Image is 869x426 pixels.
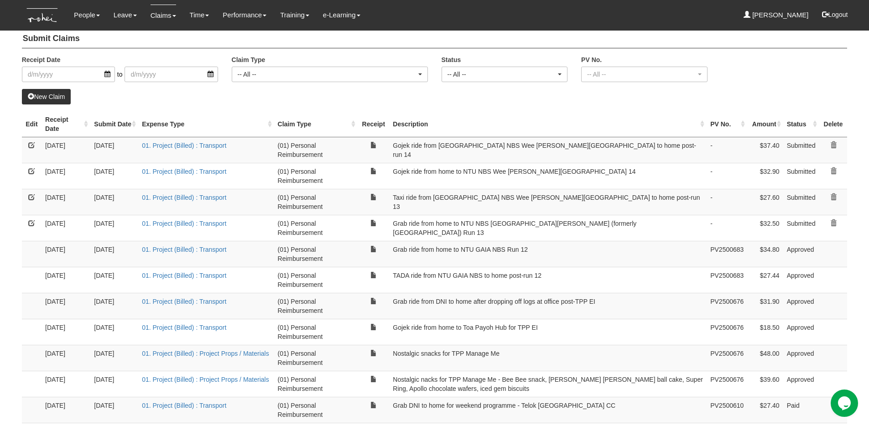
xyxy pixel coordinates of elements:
td: [DATE] [42,267,90,293]
td: [DATE] [42,371,90,397]
td: Gojek ride from home to Toa Payoh Hub for TPP EI [389,319,707,345]
td: [DATE] [90,163,138,189]
a: 01. Project (Billed) : Transport [142,220,226,227]
td: Approved [783,345,819,371]
td: Gojek ride from home to NTU NBS Wee [PERSON_NAME][GEOGRAPHIC_DATA] 14 [389,163,707,189]
td: $37.40 [747,137,783,163]
th: Delete [819,111,848,137]
button: -- All -- [442,67,568,82]
td: Submitted [783,163,819,189]
a: e-Learning [323,5,360,26]
td: - [707,189,747,215]
th: Receipt [358,111,389,137]
td: Paid [783,397,819,423]
td: [DATE] [42,293,90,319]
span: to [115,67,125,82]
h4: Submit Claims [22,30,848,48]
td: $34.80 [747,241,783,267]
td: Approved [783,371,819,397]
th: Edit [22,111,42,137]
a: 01. Project (Billed) : Project Props / Materials [142,376,269,383]
td: [DATE] [42,241,90,267]
td: [DATE] [90,371,138,397]
th: Expense Type : activate to sort column ascending [138,111,274,137]
a: 01. Project (Billed) : Transport [142,402,226,409]
td: [DATE] [90,189,138,215]
td: [DATE] [90,215,138,241]
div: -- All -- [448,70,557,79]
td: Approved [783,293,819,319]
td: - [707,163,747,189]
td: TADA ride from NTU GAIA NBS to home post-run 12 [389,267,707,293]
td: (01) Personal Reimbursement [274,345,358,371]
td: PV2500610 [707,397,747,423]
label: Status [442,55,461,64]
input: d/m/yyyy [22,67,115,82]
td: (01) Personal Reimbursement [274,267,358,293]
a: Training [280,5,309,26]
td: $27.60 [747,189,783,215]
td: - [707,137,747,163]
td: PV2500683 [707,267,747,293]
td: Approved [783,319,819,345]
td: [DATE] [42,189,90,215]
td: PV2500676 [707,371,747,397]
td: [DATE] [90,137,138,163]
a: 01. Project (Billed) : Project Props / Materials [142,350,269,357]
td: (01) Personal Reimbursement [274,371,358,397]
td: [DATE] [42,137,90,163]
iframe: chat widget [831,390,860,417]
input: d/m/yyyy [125,67,218,82]
td: [DATE] [90,241,138,267]
label: PV No. [581,55,602,64]
td: Grab ride from DNI to home after dropping off logs at office post-TPP EI [389,293,707,319]
td: [DATE] [42,397,90,423]
td: $32.50 [747,215,783,241]
td: (01) Personal Reimbursement [274,293,358,319]
td: $18.50 [747,319,783,345]
div: -- All -- [587,70,696,79]
td: (01) Personal Reimbursement [274,215,358,241]
a: [PERSON_NAME] [744,5,809,26]
a: 01. Project (Billed) : Transport [142,142,226,149]
td: (01) Personal Reimbursement [274,241,358,267]
td: [DATE] [90,397,138,423]
th: Submit Date : activate to sort column ascending [90,111,138,137]
a: 01. Project (Billed) : Transport [142,194,226,201]
td: [DATE] [42,163,90,189]
td: [DATE] [42,345,90,371]
td: [DATE] [90,293,138,319]
a: Leave [114,5,137,26]
td: Taxi ride from [GEOGRAPHIC_DATA] NBS Wee [PERSON_NAME][GEOGRAPHIC_DATA] to home post-run 13 [389,189,707,215]
label: Claim Type [232,55,265,64]
td: $32.90 [747,163,783,189]
button: -- All -- [232,67,428,82]
td: (01) Personal Reimbursement [274,397,358,423]
a: 01. Project (Billed) : Transport [142,272,226,279]
td: PV2500676 [707,293,747,319]
a: 01. Project (Billed) : Transport [142,324,226,331]
div: -- All -- [238,70,416,79]
td: Gojek ride from [GEOGRAPHIC_DATA] NBS Wee [PERSON_NAME][GEOGRAPHIC_DATA] to home post-run 14 [389,137,707,163]
td: Submitted [783,189,819,215]
td: [DATE] [90,319,138,345]
td: $27.40 [747,397,783,423]
td: Submitted [783,137,819,163]
a: 01. Project (Billed) : Transport [142,168,226,175]
td: [DATE] [90,345,138,371]
td: - [707,215,747,241]
td: [DATE] [42,319,90,345]
th: Amount : activate to sort column ascending [747,111,783,137]
td: PV2500683 [707,241,747,267]
td: Grab DNI to home for weekend programme - Telok [GEOGRAPHIC_DATA] CC [389,397,707,423]
td: (01) Personal Reimbursement [274,319,358,345]
td: PV2500676 [707,345,747,371]
a: Time [190,5,209,26]
td: Approved [783,267,819,293]
td: $27.44 [747,267,783,293]
td: Submitted [783,215,819,241]
td: Nostalgic nacks for TPP Manage Me - Bee Bee snack, [PERSON_NAME] [PERSON_NAME] ball cake, Super R... [389,371,707,397]
label: Receipt Date [22,55,61,64]
button: Logout [816,4,854,26]
a: 01. Project (Billed) : Transport [142,246,226,253]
